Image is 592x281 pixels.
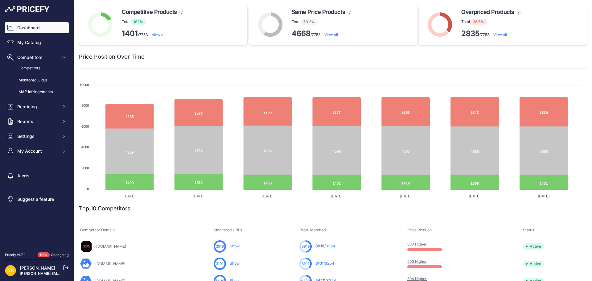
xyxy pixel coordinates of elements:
[5,194,69,205] a: Suggest a feature
[124,194,135,198] tspan: [DATE]
[81,125,89,128] tspan: 6000
[214,228,242,232] span: Monitored URLs
[461,8,514,16] span: Overpriced Products
[80,83,89,87] tspan: 10000
[523,261,544,267] span: Active
[17,148,58,154] span: My Account
[292,29,351,39] p: /7753
[81,145,89,149] tspan: 4000
[538,194,549,198] tspan: [DATE]
[17,118,58,125] span: Reports
[122,29,138,38] strong: 1401
[461,19,520,25] p: Total
[95,261,125,266] a: [DOMAIN_NAME]
[5,75,69,86] a: Monitored URLs
[5,22,69,33] a: Dashboard
[493,32,507,37] a: View all
[5,52,69,63] button: Competitors
[400,194,412,198] tspan: [DATE]
[5,37,69,48] a: My Catalog
[17,133,58,139] span: Settings
[299,228,326,232] span: Prod. Matched
[292,8,345,16] span: Same Price Products
[5,87,69,97] a: MAP infringements
[302,261,309,267] span: 3101
[38,252,50,258] span: New
[5,6,49,12] img: Pricefy Logo
[302,244,310,249] span: 3919
[5,170,69,181] a: Alerts
[5,22,69,245] nav: Sidebar
[407,276,427,281] a: 394 Higher
[470,19,487,25] span: 36.6%
[5,252,26,258] div: Pricefy v1.7.2
[469,194,481,198] tspan: [DATE]
[5,63,69,74] a: Competitors
[216,244,224,249] span: 3919
[193,194,204,198] tspan: [DATE]
[5,146,69,157] button: My Account
[331,194,343,198] tspan: [DATE]
[262,194,273,198] tspan: [DATE]
[523,228,534,232] span: Status
[152,32,165,37] a: View all
[20,265,55,271] a: [PERSON_NAME]
[20,271,115,276] a: [PERSON_NAME][EMAIL_ADDRESS][DOMAIN_NAME]
[5,101,69,112] button: Repricing
[461,29,520,39] p: /7753
[87,187,89,191] tspan: 0
[17,54,58,60] span: Competitors
[523,243,544,250] span: Active
[292,19,351,25] p: Total
[292,29,310,38] strong: 4668
[5,116,69,127] button: Reports
[79,204,130,213] h2: Top 10 Competitors
[230,261,240,266] a: Show
[461,29,479,38] strong: 2835
[324,32,338,37] a: View all
[407,228,432,232] span: Price Position
[407,242,427,246] a: 630 Higher
[5,131,69,142] button: Settings
[130,19,146,25] span: 18.1%
[79,52,145,61] h2: Price Position Over Time
[315,261,323,266] span: 3101
[315,244,335,248] a: 3919/8254
[81,166,89,170] tspan: 2000
[122,19,183,25] p: Total
[300,19,318,25] span: 60.2%
[81,104,89,107] tspan: 8000
[51,253,69,257] a: Changelog
[216,261,224,267] span: 3101
[230,244,240,248] a: Show
[122,8,177,16] span: Competitive Products
[96,244,126,249] a: [DOMAIN_NAME]
[315,244,324,248] span: 3919
[80,228,115,232] span: Competitor Domain
[407,259,427,264] a: 503 Higher
[315,261,334,266] a: 3101/8254
[17,104,58,110] span: Repricing
[122,29,183,39] p: /7753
